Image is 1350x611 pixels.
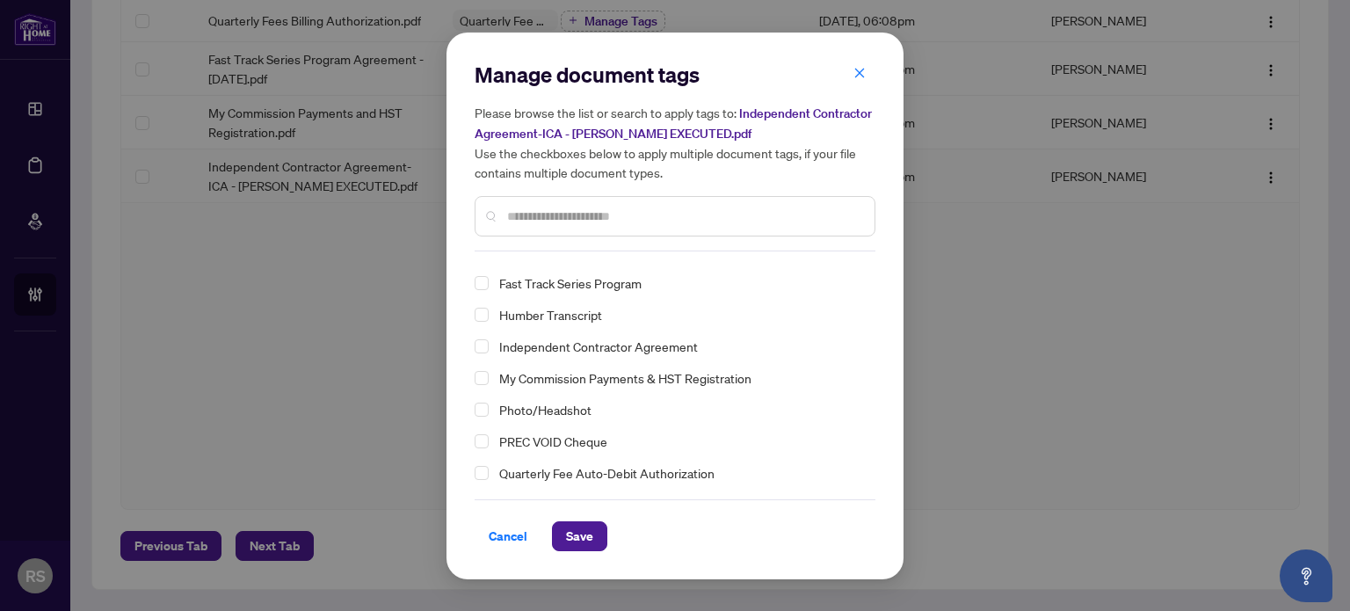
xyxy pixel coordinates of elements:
span: Independent Contractor Agreement [492,336,865,357]
span: Select Humber Transcript [475,308,489,322]
span: Select My Commission Payments & HST Registration [475,371,489,385]
span: Photo/Headshot [492,399,865,420]
span: Select Independent Contractor Agreement [475,339,489,353]
button: Open asap [1280,549,1332,602]
span: Fast Track Series Program [492,273,865,294]
span: Photo/Headshot [499,399,592,420]
span: Independent Contractor Agreement [499,336,698,357]
span: My Commission Payments & HST Registration [492,367,865,389]
span: Quarterly Fee Auto-Debit Authorization [492,462,865,484]
span: Independent Contractor Agreement-ICA - [PERSON_NAME] EXECUTED.pdf [475,105,872,142]
span: Quarterly Fee Auto-Debit Authorization [499,462,715,484]
span: Humber Transcript [499,304,602,325]
span: Select PREC VOID Cheque [475,434,489,448]
h5: Please browse the list or search to apply tags to: Use the checkboxes below to apply multiple doc... [475,103,875,182]
span: Humber Transcript [492,304,865,325]
span: Select Photo/Headshot [475,403,489,417]
h2: Manage document tags [475,61,875,89]
span: My Commission Payments & HST Registration [499,367,751,389]
span: Select Quarterly Fee Auto-Debit Authorization [475,466,489,480]
span: close [853,67,866,79]
span: Select Fast Track Series Program [475,276,489,290]
button: Cancel [475,521,541,551]
span: PREC VOID Cheque [499,431,607,452]
span: PREC VOID Cheque [492,431,865,452]
span: Fast Track Series Program [499,273,642,294]
span: Save [566,522,593,550]
span: Cancel [489,522,527,550]
button: Save [552,521,607,551]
